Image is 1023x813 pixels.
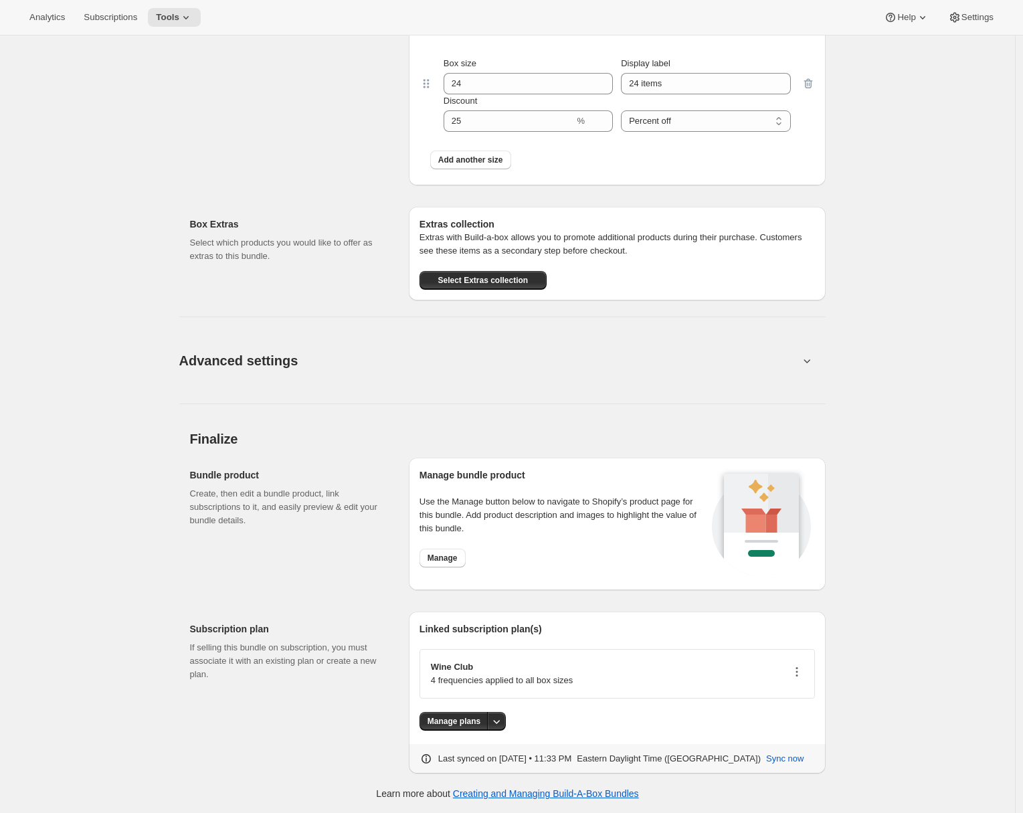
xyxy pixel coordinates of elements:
[487,712,506,731] button: More actions
[420,468,708,482] h2: Manage bundle product
[29,12,65,23] span: Analytics
[430,151,511,169] button: Add another size
[438,155,503,165] span: Add another size
[156,12,179,23] span: Tools
[376,787,638,800] p: Learn more about
[190,217,387,231] h2: Box Extras
[420,549,466,567] button: Manage
[428,716,480,727] span: Manage plans
[876,8,937,27] button: Help
[190,641,387,681] p: If selling this bundle on subscription, you must associate it with an existing plan or create a n...
[758,748,812,770] button: Sync now
[148,8,201,27] button: Tools
[444,58,476,68] span: Box size
[577,116,585,126] span: %
[190,487,387,527] p: Create, then edit a bundle product, link subscriptions to it, and easily preview & edit your bund...
[438,275,528,286] span: Select Extras collection
[940,8,1002,27] button: Settings
[420,231,815,258] p: Extras with Build-a-box allows you to promote additional products during their purchase. Customer...
[444,96,478,106] span: Discount
[453,788,639,799] a: Creating and Managing Build-A-Box Bundles
[897,12,915,23] span: Help
[179,350,298,371] span: Advanced settings
[420,712,488,731] button: Manage plans
[21,8,73,27] button: Analytics
[444,73,593,94] input: Box size
[190,622,387,636] h2: Subscription plan
[84,12,137,23] span: Subscriptions
[766,752,804,765] span: Sync now
[577,752,761,765] p: Eastern Daylight Time ([GEOGRAPHIC_DATA])
[621,58,670,68] span: Display label
[431,674,573,687] p: 4 frequencies applied to all box sizes
[420,217,815,231] h6: Extras collection
[190,468,387,482] h2: Bundle product
[961,12,994,23] span: Settings
[190,236,387,263] p: Select which products you would like to offer as extras to this bundle.
[190,431,826,447] h2: Finalize
[76,8,145,27] button: Subscriptions
[428,553,458,563] span: Manage
[621,73,790,94] input: Display label
[420,622,815,636] h2: Linked subscription plan(s)
[171,335,807,386] button: Advanced settings
[431,660,573,674] p: Wine Club
[420,271,547,290] button: Select Extras collection
[438,752,571,765] p: Last synced on [DATE] • 11:33 PM
[420,495,708,535] p: Use the Manage button below to navigate to Shopify’s product page for this bundle. Add product de...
